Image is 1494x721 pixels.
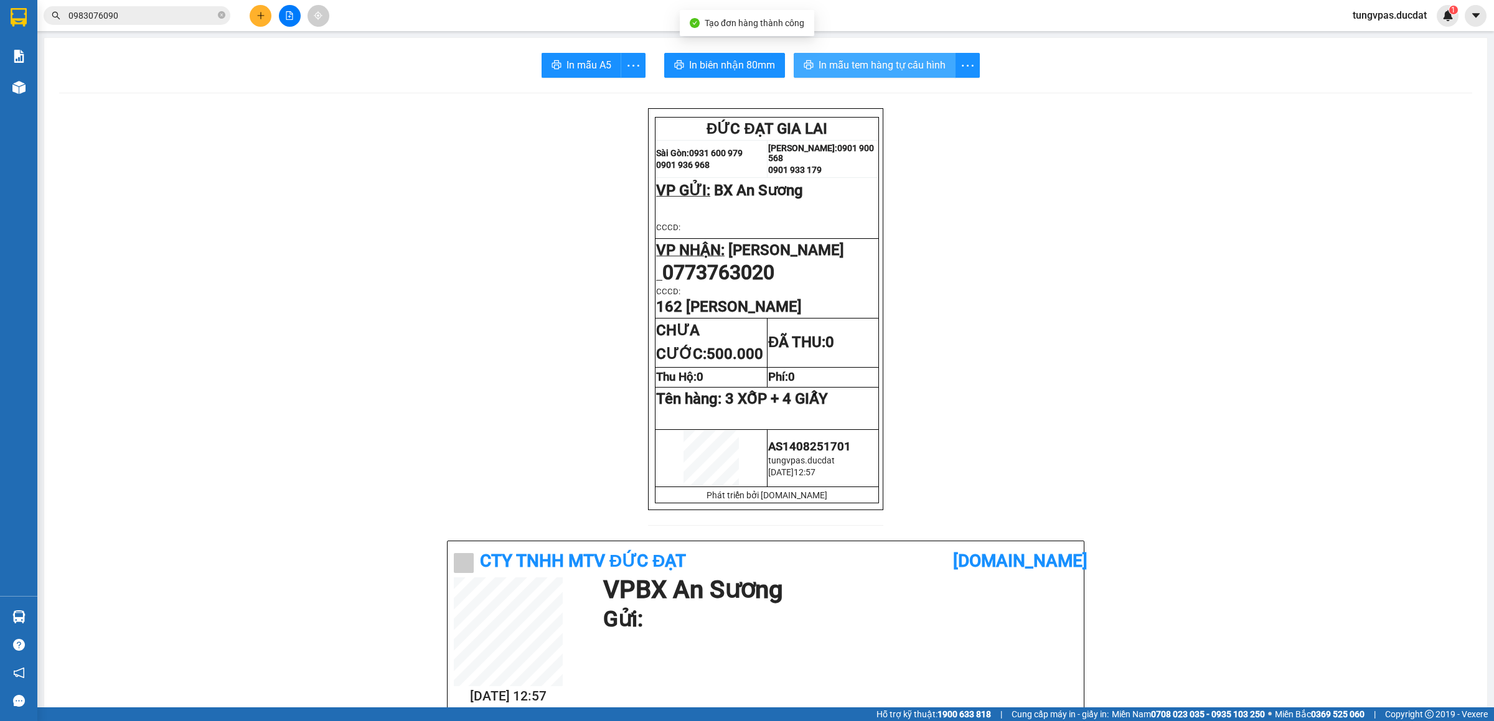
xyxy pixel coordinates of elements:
[707,120,827,137] span: ĐỨC ĐẠT GIA LAI
[603,602,1071,636] h1: Gửi:
[566,57,611,73] span: In mẫu A5
[621,53,646,78] button: more
[12,81,26,94] img: warehouse-icon
[1151,709,1265,719] strong: 0708 023 035 - 0935 103 250
[788,370,795,384] span: 0
[656,390,828,407] span: Tên hàng:
[552,60,561,72] span: printer
[794,467,815,477] span: 12:57
[768,467,794,477] span: [DATE]
[819,57,946,73] span: In mẫu tem hàng tự cấu hình
[953,551,1088,571] b: [DOMAIN_NAME]
[603,577,1071,602] h1: VP BX An Sương
[664,53,785,78] button: printerIn biên nhận 80mm
[656,223,680,232] span: CCCD:
[674,60,684,72] span: printer
[1275,707,1365,721] span: Miền Bắc
[937,709,991,719] strong: 1900 633 818
[314,11,322,20] span: aim
[52,11,60,20] span: search
[690,18,700,28] span: check-circle
[1000,707,1002,721] span: |
[728,241,844,259] span: [PERSON_NAME]
[955,53,980,78] button: more
[705,18,804,28] span: Tạo đơn hàng thành công
[12,610,26,623] img: warehouse-icon
[621,58,645,73] span: more
[656,322,763,363] strong: CHƯA CƯỚC:
[768,143,874,163] strong: 0901 900 568
[68,9,215,22] input: Tìm tên, số ĐT hoặc mã đơn
[768,165,822,175] strong: 0901 933 179
[1112,707,1265,721] span: Miền Nam
[285,11,294,20] span: file-add
[825,333,834,351] span: 0
[707,345,763,363] span: 500.000
[1442,10,1454,21] img: icon-new-feature
[1343,7,1437,23] span: tungvpas.ducdat
[1425,710,1434,719] span: copyright
[656,182,710,199] span: VP GỬI:
[1311,709,1365,719] strong: 0369 525 060
[256,11,265,20] span: plus
[794,53,956,78] button: printerIn mẫu tem hàng tự cấu hình
[656,148,689,158] strong: Sài Gòn:
[956,58,979,73] span: more
[13,667,25,679] span: notification
[656,160,710,170] strong: 0901 936 968
[1451,6,1455,14] span: 1
[1470,10,1482,21] span: caret-down
[1465,5,1487,27] button: caret-down
[656,241,725,259] span: VP NHẬN:
[768,370,795,384] strong: Phí:
[656,298,802,315] span: 162 [PERSON_NAME]
[1012,707,1109,721] span: Cung cấp máy in - giấy in:
[689,57,775,73] span: In biên nhận 80mm
[11,8,27,27] img: logo-vxr
[768,333,834,351] strong: ĐÃ THU:
[480,551,686,571] b: CTy TNHH MTV ĐỨC ĐẠT
[1374,707,1376,721] span: |
[662,261,774,284] span: 0773763020
[13,695,25,707] span: message
[542,53,621,78] button: printerIn mẫu A5
[1449,6,1458,14] sup: 1
[656,370,703,384] strong: Thu Hộ:
[454,686,563,707] h2: [DATE] 12:57
[12,50,26,63] img: solution-icon
[725,390,828,407] span: 3 XỐP + 4 GIẤY
[714,182,803,199] span: BX An Sương
[218,11,225,19] span: close-circle
[768,440,851,454] span: AS1408251701
[804,60,814,72] span: printer
[768,143,837,153] strong: [PERSON_NAME]:
[218,10,225,22] span: close-circle
[1268,712,1272,717] span: ⚪️
[250,5,271,27] button: plus
[655,487,879,503] td: Phát triển bởi [DOMAIN_NAME]
[689,148,743,158] strong: 0931 600 979
[768,455,835,465] span: tungvpas.ducdat
[697,370,703,384] span: 0
[308,5,329,27] button: aim
[876,707,991,721] span: Hỗ trợ kỹ thuật:
[13,639,25,651] span: question-circle
[279,5,301,27] button: file-add
[656,287,680,296] span: CCCD:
